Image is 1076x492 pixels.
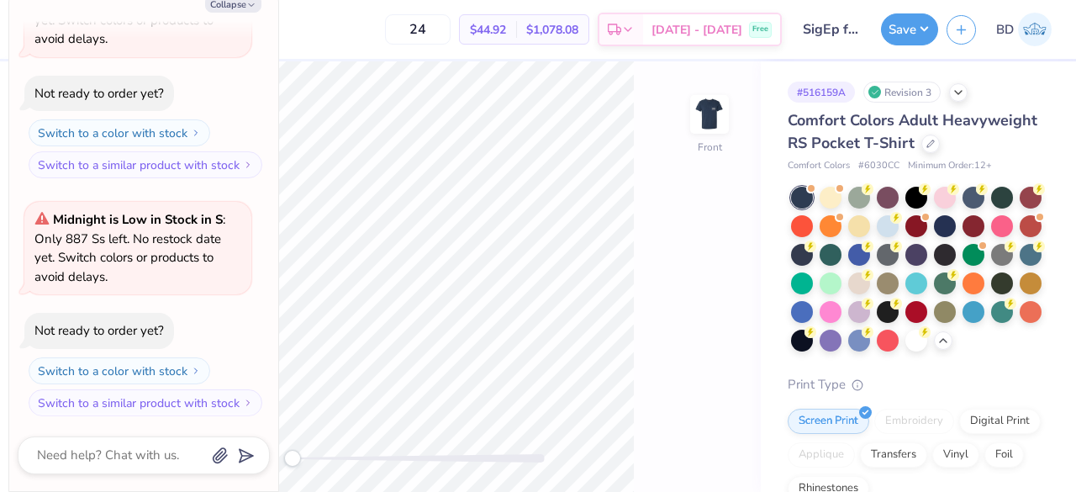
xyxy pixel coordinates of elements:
div: # 516159A [788,82,855,103]
div: Applique [788,442,855,468]
div: Not ready to order yet? [34,322,164,339]
div: Accessibility label [284,450,301,467]
input: Untitled Design [790,13,873,46]
button: Switch to a color with stock [29,357,210,384]
div: Digital Print [959,409,1041,434]
img: Switch to a similar product with stock [243,160,253,170]
img: Bella Dimaculangan [1018,13,1052,46]
img: Switch to a color with stock [191,366,201,376]
span: # 6030CC [858,159,899,173]
span: Free [752,24,768,35]
span: : Only 887 Ss left. No restock date yet. Switch colors or products to avoid delays. [34,211,225,285]
img: Switch to a similar product with stock [243,398,253,408]
img: Switch to a color with stock [191,128,201,138]
span: Comfort Colors Adult Heavyweight RS Pocket T-Shirt [788,110,1037,153]
div: Vinyl [932,442,979,468]
button: Save [881,13,938,45]
button: Switch to a similar product with stock [29,151,262,178]
div: Screen Print [788,409,869,434]
span: [DATE] - [DATE] [651,21,742,39]
span: $44.92 [470,21,506,39]
span: Minimum Order: 12 + [908,159,992,173]
div: Not ready to order yet? [34,85,164,102]
a: BD [989,13,1059,46]
input: – – [385,14,451,45]
span: Comfort Colors [788,159,850,173]
div: Print Type [788,375,1042,394]
img: Front [693,98,726,131]
div: Embroidery [874,409,954,434]
div: Front [698,140,722,155]
div: Revision 3 [863,82,941,103]
button: Switch to a similar product with stock [29,389,262,416]
div: Transfers [860,442,927,468]
strong: Midnight is Low in Stock in S [53,211,223,228]
button: Switch to a color with stock [29,119,210,146]
span: BD [996,20,1014,40]
span: $1,078.08 [526,21,578,39]
div: Foil [984,442,1024,468]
